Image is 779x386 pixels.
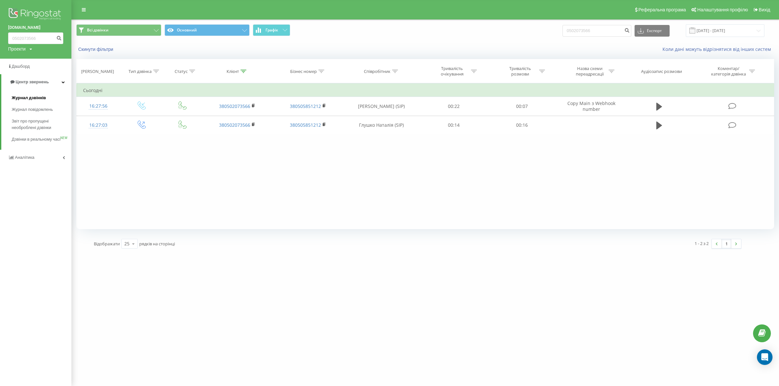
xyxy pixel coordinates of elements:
[12,64,30,69] span: Дашборд
[12,134,71,145] a: Дзвінки в реальному часіNEW
[290,122,321,128] a: 380505851212
[8,46,26,52] div: Проекти
[81,69,114,74] div: [PERSON_NAME]
[343,97,420,116] td: [PERSON_NAME] (SIP)
[83,119,114,132] div: 16:27:03
[420,97,488,116] td: 00:22
[290,69,317,74] div: Бізнес номер
[488,97,556,116] td: 00:07
[641,69,682,74] div: Аудіозапис розмови
[503,66,538,77] div: Тривалість розмови
[77,84,774,97] td: Сьогодні
[12,104,71,115] a: Журнал повідомлень
[8,24,63,31] a: [DOMAIN_NAME]
[15,155,34,160] span: Аналiтика
[266,28,278,32] span: Графік
[662,46,774,52] a: Коли дані можуть відрізнятися вiд інших систем
[12,92,71,104] a: Журнал дзвінків
[16,79,49,84] span: Центр звернень
[139,241,175,247] span: рядків на сторінці
[175,69,188,74] div: Статус
[364,69,390,74] div: Співробітник
[253,24,290,36] button: Графік
[12,95,46,101] span: Журнал дзвінків
[12,136,60,143] span: Дзвінки в реальному часі
[83,100,114,112] div: 16:27:56
[420,116,488,135] td: 00:14
[290,103,321,109] a: 380505851212
[87,28,108,33] span: Всі дзвінки
[759,7,770,12] span: Вихід
[8,6,63,23] img: Ringostat logo
[124,240,130,247] div: 25
[1,74,71,90] a: Центр звернень
[556,97,627,116] td: Copy Main з Webhook number
[94,241,120,247] span: Відображати
[76,24,161,36] button: Всі дзвінки
[343,116,420,135] td: Глушко Наталія (SIP)
[695,240,709,247] div: 1 - 2 з 2
[76,46,117,52] button: Скинути фільтри
[488,116,556,135] td: 00:16
[572,66,607,77] div: Назва схеми переадресації
[435,66,469,77] div: Тривалість очікування
[563,25,631,37] input: Пошук за номером
[227,69,239,74] div: Клієнт
[165,24,250,36] button: Основний
[638,7,686,12] span: Реферальна програма
[757,349,773,365] div: Open Intercom Messenger
[12,106,53,113] span: Журнал повідомлень
[697,7,748,12] span: Налаштування профілю
[219,103,250,109] a: 380502073566
[219,122,250,128] a: 380502073566
[129,69,152,74] div: Тип дзвінка
[635,25,670,37] button: Експорт
[12,115,71,134] a: Звіт про пропущені необроблені дзвінки
[722,239,731,248] a: 1
[710,66,748,77] div: Коментар/категорія дзвінка
[12,118,68,131] span: Звіт про пропущені необроблені дзвінки
[8,32,63,44] input: Пошук за номером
